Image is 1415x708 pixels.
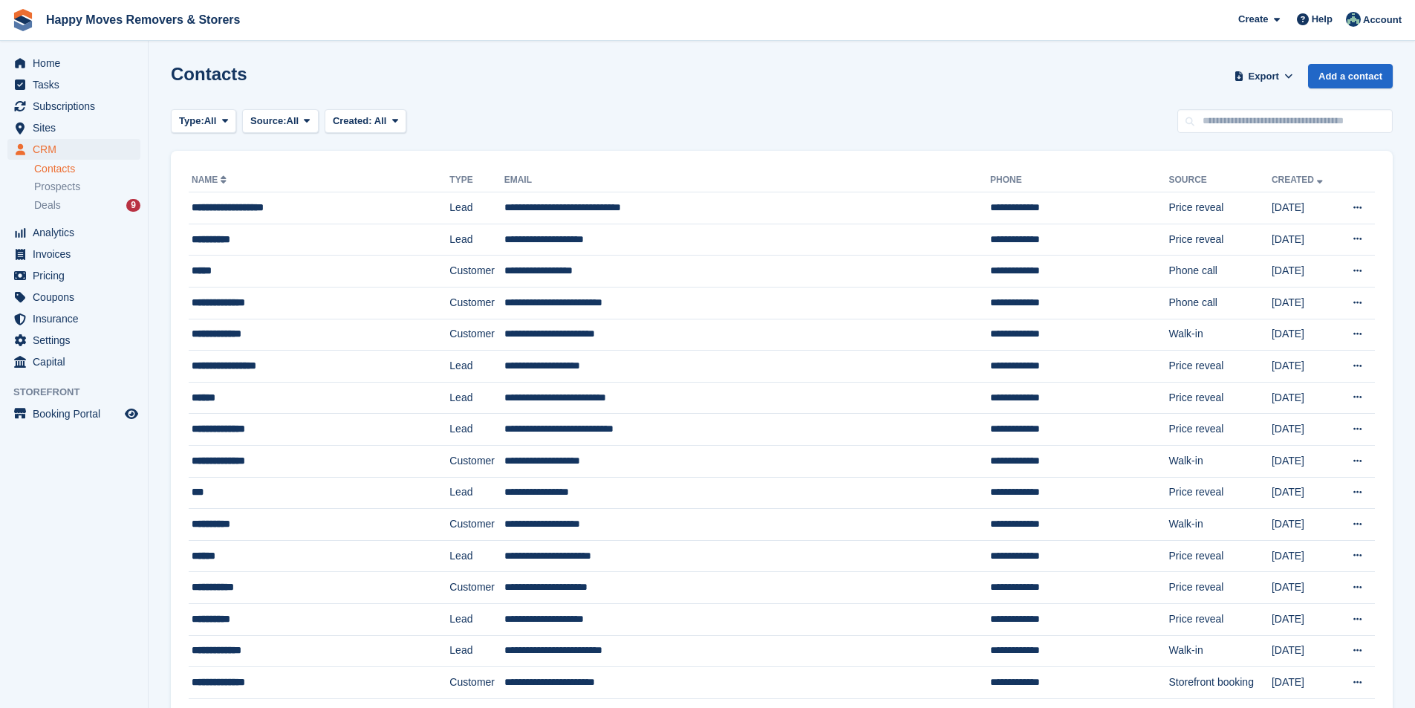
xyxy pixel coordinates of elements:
[333,115,372,126] span: Created:
[33,308,122,329] span: Insurance
[1169,635,1272,667] td: Walk-in
[7,53,140,74] a: menu
[1169,509,1272,541] td: Walk-in
[449,635,504,667] td: Lead
[449,256,504,288] td: Customer
[1363,13,1402,27] span: Account
[34,180,80,194] span: Prospects
[1238,12,1268,27] span: Create
[1272,509,1337,541] td: [DATE]
[1272,224,1337,256] td: [DATE]
[179,114,204,129] span: Type:
[7,74,140,95] a: menu
[449,382,504,414] td: Lead
[33,117,122,138] span: Sites
[40,7,246,32] a: Happy Moves Removers & Storers
[123,405,140,423] a: Preview store
[13,385,148,400] span: Storefront
[374,115,387,126] span: All
[33,74,122,95] span: Tasks
[34,162,140,176] a: Contacts
[449,287,504,319] td: Customer
[1272,351,1337,383] td: [DATE]
[1169,445,1272,477] td: Walk-in
[33,96,122,117] span: Subscriptions
[449,414,504,446] td: Lead
[1169,224,1272,256] td: Price reveal
[1169,414,1272,446] td: Price reveal
[33,403,122,424] span: Booking Portal
[1272,175,1326,185] a: Created
[1272,603,1337,635] td: [DATE]
[33,139,122,160] span: CRM
[1249,69,1279,84] span: Export
[7,351,140,372] a: menu
[1272,572,1337,604] td: [DATE]
[33,287,122,308] span: Coupons
[204,114,217,129] span: All
[1169,667,1272,699] td: Storefront booking
[287,114,299,129] span: All
[449,603,504,635] td: Lead
[171,109,236,134] button: Type: All
[504,169,990,192] th: Email
[33,53,122,74] span: Home
[1169,256,1272,288] td: Phone call
[7,265,140,286] a: menu
[1169,477,1272,509] td: Price reveal
[7,244,140,264] a: menu
[1272,540,1337,572] td: [DATE]
[7,222,140,243] a: menu
[449,351,504,383] td: Lead
[7,308,140,329] a: menu
[1272,319,1337,351] td: [DATE]
[449,509,504,541] td: Customer
[449,572,504,604] td: Customer
[33,351,122,372] span: Capital
[1169,382,1272,414] td: Price reveal
[34,198,61,212] span: Deals
[449,192,504,224] td: Lead
[192,175,230,185] a: Name
[1272,256,1337,288] td: [DATE]
[250,114,286,129] span: Source:
[34,198,140,213] a: Deals 9
[449,667,504,699] td: Customer
[33,265,122,286] span: Pricing
[449,477,504,509] td: Lead
[1312,12,1333,27] span: Help
[7,96,140,117] a: menu
[7,403,140,424] a: menu
[449,445,504,477] td: Customer
[1308,64,1393,88] a: Add a contact
[171,64,247,84] h1: Contacts
[1169,540,1272,572] td: Price reveal
[242,109,319,134] button: Source: All
[1169,572,1272,604] td: Price reveal
[1346,12,1361,27] img: Admin
[449,540,504,572] td: Lead
[449,319,504,351] td: Customer
[1272,287,1337,319] td: [DATE]
[1272,635,1337,667] td: [DATE]
[1169,287,1272,319] td: Phone call
[1169,169,1272,192] th: Source
[12,9,34,31] img: stora-icon-8386f47178a22dfd0bd8f6a31ec36ba5ce8667c1dd55bd0f319d3a0aa187defe.svg
[1272,414,1337,446] td: [DATE]
[449,224,504,256] td: Lead
[33,244,122,264] span: Invoices
[990,169,1168,192] th: Phone
[7,139,140,160] a: menu
[1169,351,1272,383] td: Price reveal
[7,117,140,138] a: menu
[1272,477,1337,509] td: [DATE]
[449,169,504,192] th: Type
[33,330,122,351] span: Settings
[33,222,122,243] span: Analytics
[1272,445,1337,477] td: [DATE]
[1169,192,1272,224] td: Price reveal
[1272,192,1337,224] td: [DATE]
[1231,64,1296,88] button: Export
[1272,667,1337,699] td: [DATE]
[1272,382,1337,414] td: [DATE]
